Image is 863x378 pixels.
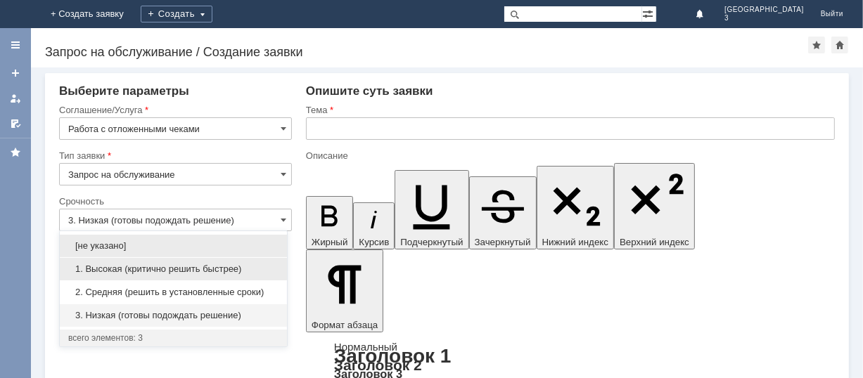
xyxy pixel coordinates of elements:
[724,6,804,14] span: [GEOGRAPHIC_DATA]
[59,151,289,160] div: Тип заявки
[831,37,848,53] div: Сделать домашней страницей
[334,345,452,367] a: Заголовок 1
[68,310,279,321] span: 3. Низкая (готовы подождать решение)
[45,45,808,59] div: Запрос на обслуживание / Создание заявки
[542,237,609,247] span: Нижний индекс
[68,240,279,252] span: [не указано]
[4,87,27,110] a: Мои заявки
[4,112,27,135] a: Мои согласования
[334,341,397,353] a: Нормальный
[469,176,537,249] button: Зачеркнутый
[537,166,615,249] button: Нижний индекс
[306,84,433,98] span: Опишите суть заявки
[59,197,289,206] div: Срочность
[395,170,468,249] button: Подчеркнутый
[306,249,383,332] button: Формат абзаца
[400,237,463,247] span: Подчеркнутый
[59,84,189,98] span: Выберите параметры
[68,287,279,298] span: 2. Средняя (решить в установленные сроки)
[334,357,422,373] a: Заголовок 2
[620,237,689,247] span: Верхний индекс
[141,6,212,22] div: Создать
[306,151,832,160] div: Описание
[475,237,531,247] span: Зачеркнутый
[353,202,395,249] button: Курсив
[306,196,354,249] button: Жирный
[359,237,389,247] span: Курсив
[68,332,279,344] div: всего элементов: 3
[614,163,695,249] button: Верхний индекс
[4,62,27,84] a: Создать заявку
[306,105,832,115] div: Тема
[642,6,656,20] span: Расширенный поиск
[312,237,348,247] span: Жирный
[59,105,289,115] div: Соглашение/Услуга
[808,37,825,53] div: Добавить в избранное
[724,14,804,22] span: 3
[312,320,378,330] span: Формат абзаца
[68,263,279,275] span: 1. Высокая (критично решить быстрее)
